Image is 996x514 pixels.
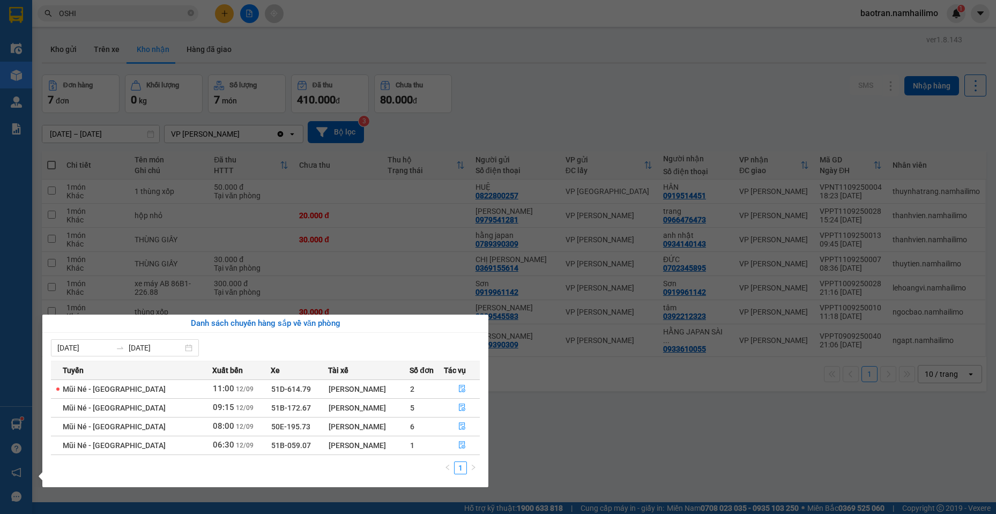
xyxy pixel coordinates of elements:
[455,462,466,474] a: 1
[63,364,84,376] span: Tuyến
[444,464,451,471] span: left
[236,404,254,412] span: 12/09
[213,440,234,450] span: 06:30
[236,423,254,430] span: 12/09
[63,404,166,412] span: Mũi Né - [GEOGRAPHIC_DATA]
[129,342,183,354] input: Đến ngày
[467,461,480,474] button: right
[444,364,466,376] span: Tác vụ
[213,403,234,412] span: 09:15
[410,364,434,376] span: Số đơn
[236,442,254,449] span: 12/09
[444,437,479,454] button: file-done
[5,58,74,93] li: VP VP [PERSON_NAME] Lão
[271,441,311,450] span: 51B-059.07
[116,344,124,352] span: to
[444,381,479,398] button: file-done
[51,317,480,330] div: Danh sách chuyến hàng sắp về văn phòng
[212,364,243,376] span: Xuất bến
[116,344,124,352] span: swap-right
[441,461,454,474] li: Previous Page
[236,385,254,393] span: 12/09
[444,399,479,416] button: file-done
[74,72,81,79] span: environment
[329,421,410,433] div: [PERSON_NAME]
[328,364,348,376] span: Tài xế
[74,58,143,70] li: VP VP Mũi Né
[470,464,477,471] span: right
[57,342,112,354] input: Từ ngày
[271,385,311,393] span: 51D-614.79
[271,404,311,412] span: 51B-172.67
[213,384,234,393] span: 11:00
[410,404,414,412] span: 5
[410,441,414,450] span: 1
[63,385,166,393] span: Mũi Né - [GEOGRAPHIC_DATA]
[410,385,414,393] span: 2
[410,422,414,431] span: 6
[271,364,280,376] span: Xe
[63,422,166,431] span: Mũi Né - [GEOGRAPHIC_DATA]
[213,421,234,431] span: 08:00
[329,439,410,451] div: [PERSON_NAME]
[458,441,466,450] span: file-done
[441,461,454,474] button: left
[467,461,480,474] li: Next Page
[63,441,166,450] span: Mũi Né - [GEOGRAPHIC_DATA]
[458,404,466,412] span: file-done
[458,385,466,393] span: file-done
[458,422,466,431] span: file-done
[329,383,410,395] div: [PERSON_NAME]
[444,418,479,435] button: file-done
[329,402,410,414] div: [PERSON_NAME]
[5,5,155,46] li: Nam Hải Limousine
[271,422,310,431] span: 50E-195.73
[5,5,43,43] img: logo.jpg
[454,461,467,474] li: 1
